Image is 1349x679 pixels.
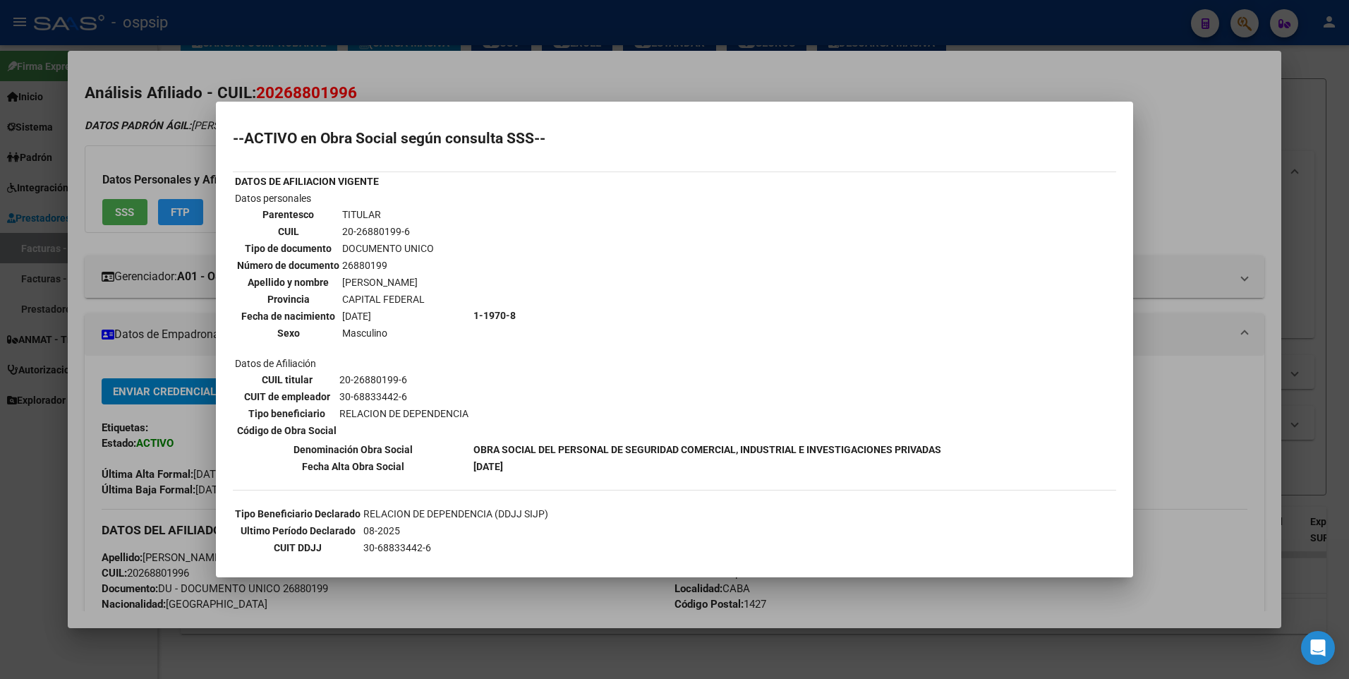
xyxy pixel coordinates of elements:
[233,131,1116,145] h2: --ACTIVO en Obra Social según consulta SSS--
[234,557,361,572] th: Obra Social DDJJ
[341,224,435,239] td: 20-26880199-6
[341,325,435,341] td: Masculino
[236,406,337,421] th: Tipo beneficiario
[236,224,340,239] th: CUIL
[1301,631,1335,665] div: Open Intercom Messenger
[236,258,340,273] th: Número de documento
[234,506,361,522] th: Tipo Beneficiario Declarado
[363,540,862,555] td: 30-68833442-6
[341,241,435,256] td: DOCUMENTO UNICO
[235,176,379,187] b: DATOS DE AFILIACION VIGENTE
[236,241,340,256] th: Tipo de documento
[236,308,340,324] th: Fecha de nacimiento
[473,444,941,455] b: OBRA SOCIAL DEL PERSONAL DE SEGURIDAD COMERCIAL, INDUSTRIAL E INVESTIGACIONES PRIVADAS
[234,540,361,555] th: CUIT DDJJ
[363,557,862,572] td: 119708-OBRA SOCIAL DEL PERSONAL DE SEGURIDAD COMERCIAL, INDUSTRIAL E INVESTIGACIONES PRIVADAS
[236,389,337,404] th: CUIT de empleador
[363,506,862,522] td: RELACION DE DEPENDENCIA (DDJJ SIJP)
[339,372,469,387] td: 20-26880199-6
[341,275,435,290] td: [PERSON_NAME]
[341,292,435,307] td: CAPITAL FEDERAL
[236,423,337,438] th: Código de Obra Social
[339,406,469,421] td: RELACION DE DEPENDENCIA
[234,523,361,539] th: Ultimo Período Declarado
[236,292,340,307] th: Provincia
[234,459,471,474] th: Fecha Alta Obra Social
[236,207,340,222] th: Parentesco
[363,523,862,539] td: 08-2025
[236,275,340,290] th: Apellido y nombre
[341,207,435,222] td: TITULAR
[473,461,503,472] b: [DATE]
[341,258,435,273] td: 26880199
[473,310,516,321] b: 1-1970-8
[236,325,340,341] th: Sexo
[236,372,337,387] th: CUIL titular
[339,389,469,404] td: 30-68833442-6
[234,191,471,440] td: Datos personales Datos de Afiliación
[234,442,471,457] th: Denominación Obra Social
[341,308,435,324] td: [DATE]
